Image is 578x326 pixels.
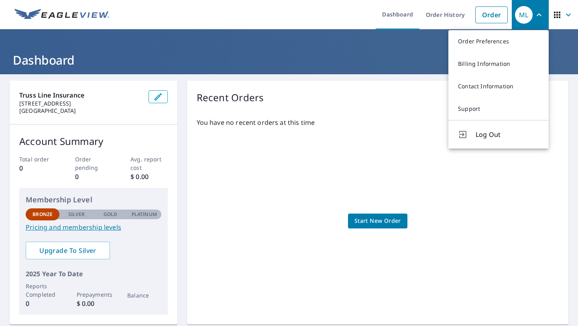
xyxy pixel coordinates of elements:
[197,118,559,127] p: You have no recent orders at this time
[19,90,142,100] p: Truss Line Insurance
[33,211,53,218] p: Bronze
[68,211,85,218] p: Silver
[127,291,161,300] p: Balance
[104,211,117,218] p: Gold
[26,242,110,259] a: Upgrade To Silver
[448,75,549,98] a: Contact Information
[475,6,508,23] a: Order
[130,155,167,172] p: Avg. report cost
[26,299,59,308] p: 0
[515,6,533,24] div: ML
[476,130,539,139] span: Log Out
[19,155,56,163] p: Total order
[448,98,549,120] a: Support
[132,211,157,218] p: Platinum
[19,134,168,149] p: Account Summary
[448,120,549,149] button: Log Out
[75,155,112,172] p: Order pending
[197,90,264,105] p: Recent Orders
[26,282,59,299] p: Reports Completed
[75,172,112,181] p: 0
[19,100,142,107] p: [STREET_ADDRESS]
[19,107,142,114] p: [GEOGRAPHIC_DATA]
[354,216,401,226] span: Start New Order
[19,163,56,173] p: 0
[14,9,109,21] img: EV Logo
[10,52,568,68] h1: Dashboard
[348,214,407,228] a: Start New Order
[130,172,167,181] p: $ 0.00
[26,194,161,205] p: Membership Level
[448,53,549,75] a: Billing Information
[32,246,104,255] span: Upgrade To Silver
[26,222,161,232] a: Pricing and membership levels
[77,299,110,308] p: $ 0.00
[448,30,549,53] a: Order Preferences
[26,269,161,279] p: 2025 Year To Date
[77,290,110,299] p: Prepayments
